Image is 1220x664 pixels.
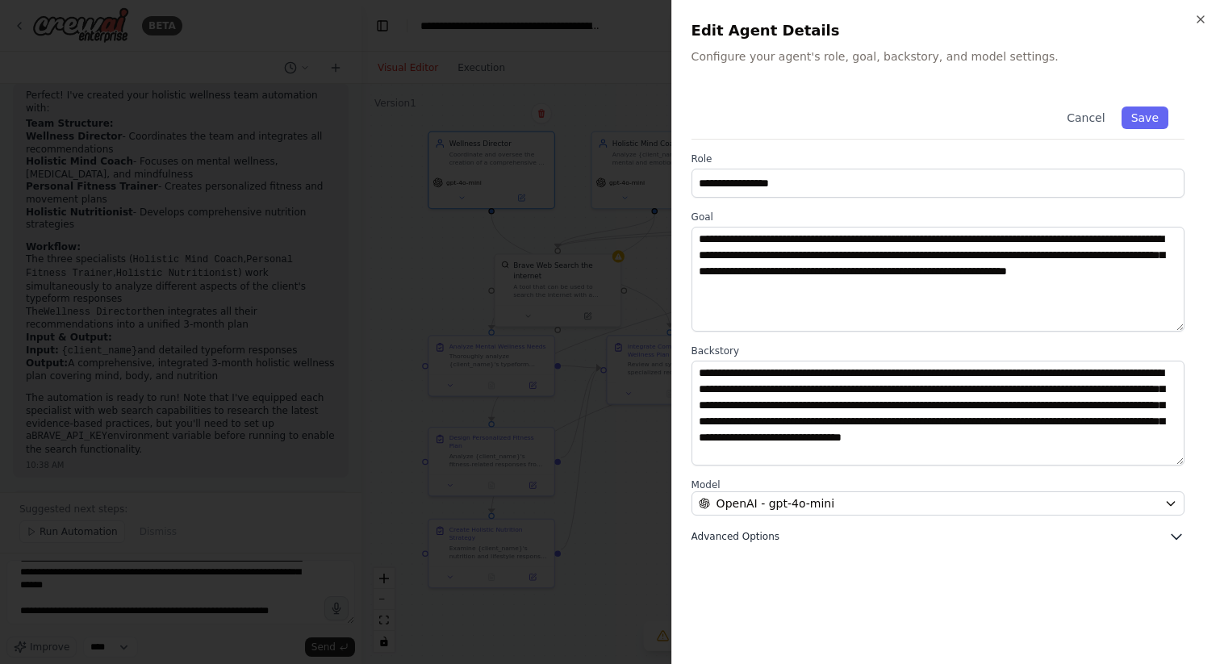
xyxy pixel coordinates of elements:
[691,152,1184,165] label: Role
[691,491,1184,516] button: OpenAI - gpt-4o-mini
[1122,106,1168,129] button: Save
[691,478,1184,491] label: Model
[717,495,834,512] span: OpenAI - gpt-4o-mini
[691,48,1201,65] p: Configure your agent's role, goal, backstory, and model settings.
[691,530,779,543] span: Advanced Options
[691,528,1184,545] button: Advanced Options
[1057,106,1114,129] button: Cancel
[691,19,1201,42] h2: Edit Agent Details
[691,345,1184,357] label: Backstory
[691,211,1184,223] label: Goal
